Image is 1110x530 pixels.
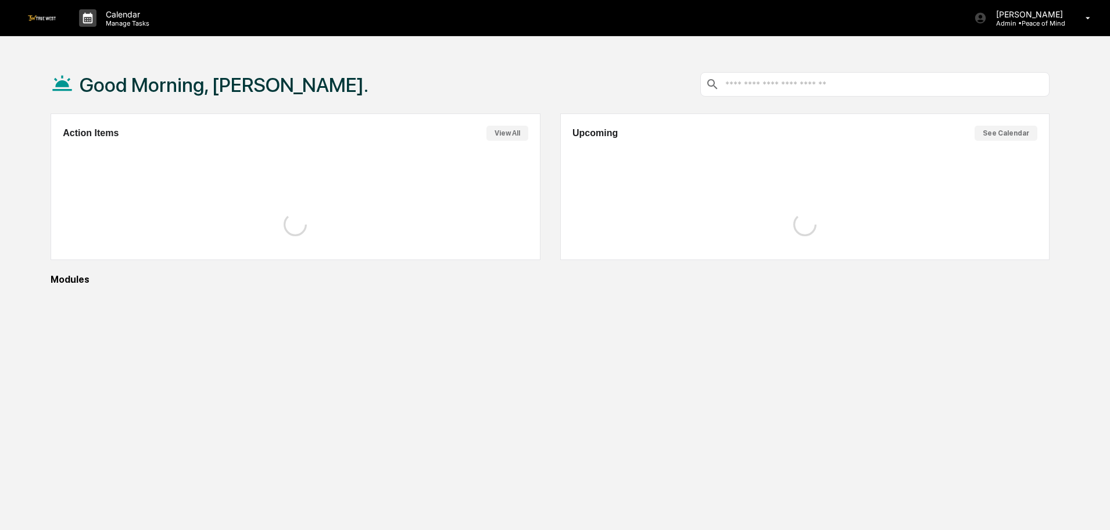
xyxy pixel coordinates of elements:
[51,274,1050,285] div: Modules
[987,19,1069,27] p: Admin • Peace of Mind
[28,15,56,20] img: logo
[96,19,155,27] p: Manage Tasks
[96,9,155,19] p: Calendar
[975,126,1037,141] button: See Calendar
[572,128,618,138] h2: Upcoming
[987,9,1069,19] p: [PERSON_NAME]
[486,126,528,141] button: View All
[63,128,119,138] h2: Action Items
[80,73,368,97] h1: Good Morning, [PERSON_NAME].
